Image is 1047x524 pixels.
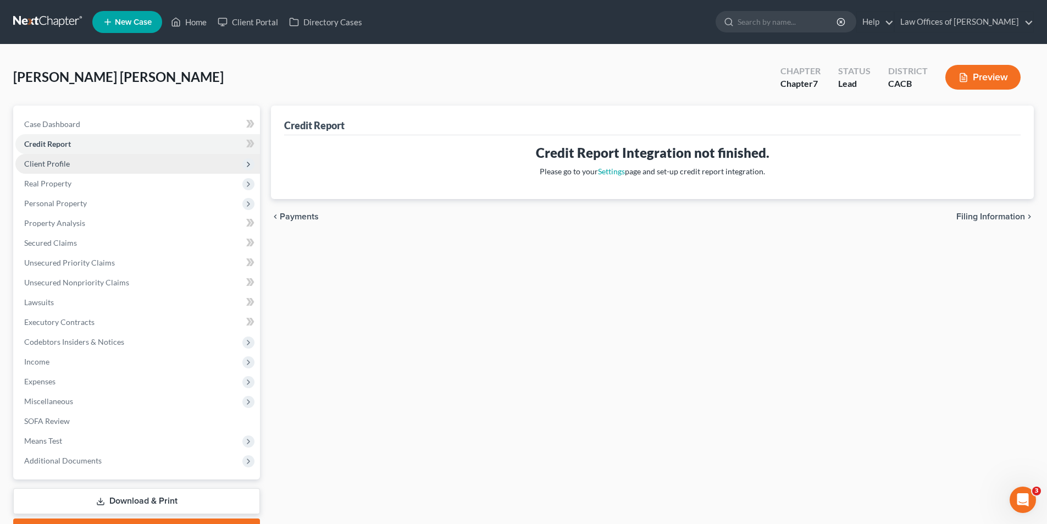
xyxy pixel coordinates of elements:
[895,12,1033,32] a: Law Offices of [PERSON_NAME]
[24,159,70,168] span: Client Profile
[956,212,1034,221] button: Filing Information chevron_right
[24,456,102,465] span: Additional Documents
[780,65,821,78] div: Chapter
[1010,487,1036,513] iframe: Intercom live chat
[271,212,280,221] i: chevron_left
[24,337,124,346] span: Codebtors Insiders & Notices
[15,233,260,253] a: Secured Claims
[738,12,838,32] input: Search by name...
[15,213,260,233] a: Property Analysis
[15,253,260,273] a: Unsecured Priority Claims
[24,258,115,267] span: Unsecured Priority Claims
[15,293,260,312] a: Lawsuits
[888,65,928,78] div: District
[165,12,212,32] a: Home
[780,78,821,90] div: Chapter
[13,69,224,85] span: [PERSON_NAME] [PERSON_NAME]
[271,212,319,221] button: chevron_left Payments
[24,436,62,445] span: Means Test
[1025,212,1034,221] i: chevron_right
[598,167,625,176] a: Settings
[15,114,260,134] a: Case Dashboard
[838,78,871,90] div: Lead
[280,212,319,221] span: Payments
[24,357,49,366] span: Income
[284,12,368,32] a: Directory Cases
[24,396,73,406] span: Miscellaneous
[293,144,1012,162] h3: Credit Report Integration not finished.
[24,297,54,307] span: Lawsuits
[945,65,1021,90] button: Preview
[24,278,129,287] span: Unsecured Nonpriority Claims
[838,65,871,78] div: Status
[24,139,71,148] span: Credit Report
[15,273,260,293] a: Unsecured Nonpriority Claims
[888,78,928,90] div: CACB
[24,179,71,188] span: Real Property
[115,18,152,26] span: New Case
[24,377,56,386] span: Expenses
[13,488,260,514] a: Download & Print
[293,166,1012,177] p: Please go to your page and set-up credit report integration.
[15,134,260,154] a: Credit Report
[24,238,77,247] span: Secured Claims
[813,78,818,89] span: 7
[24,317,95,327] span: Executory Contracts
[956,212,1025,221] span: Filing Information
[212,12,284,32] a: Client Portal
[24,119,80,129] span: Case Dashboard
[15,411,260,431] a: SOFA Review
[24,416,70,426] span: SOFA Review
[857,12,894,32] a: Help
[24,218,85,228] span: Property Analysis
[15,312,260,332] a: Executory Contracts
[284,119,345,132] div: Credit Report
[1032,487,1041,495] span: 3
[24,198,87,208] span: Personal Property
